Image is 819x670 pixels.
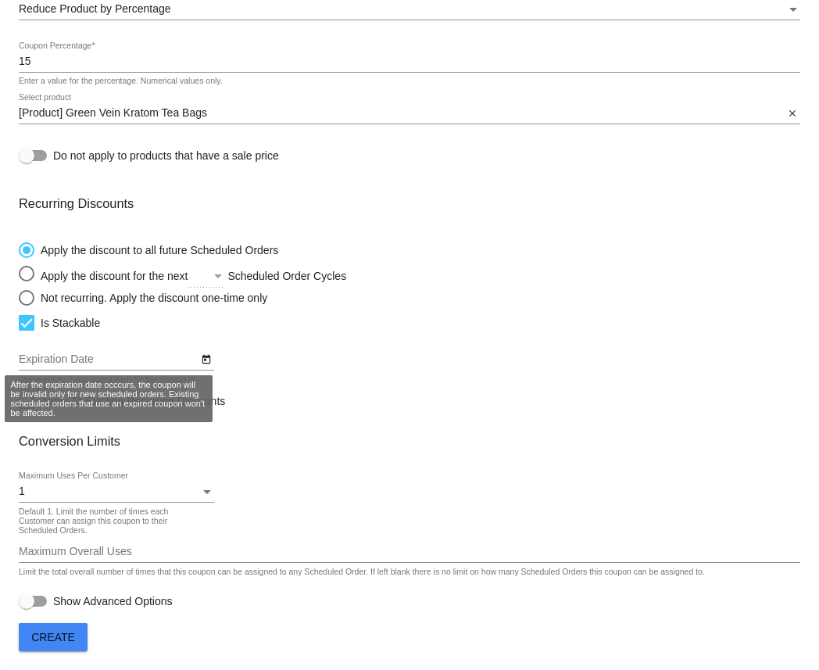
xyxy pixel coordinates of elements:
div: Limit the total overall number of times that this coupon can be assigned to any Scheduled Order. ... [19,568,705,577]
mat-select: Discount Type [19,3,800,16]
h3: Recurring Discounts [19,196,800,211]
div: Default 1. Limit the number of times each Customer can assign this coupon to their Scheduled Orders. [19,507,206,535]
div: Leave empty if you do not wish for the coupon to expire. [19,375,206,394]
h3: Conversion Limits [19,434,800,449]
div: Enter a value for the percentage. Numerical values only. [19,77,223,86]
span: Apply To Existing Recurring Discounts [41,392,225,410]
input: Expiration Date [19,353,198,366]
mat-radio-group: Select an option [19,235,450,306]
button: Clear [784,106,800,122]
input: Maximum Overall Uses [19,546,800,558]
span: 1 [19,485,25,497]
input: Coupon Percentage [19,56,800,68]
mat-icon: close [787,108,798,120]
div: Apply the discount to all future Scheduled Orders [34,244,278,256]
span: Reduce Product by Percentage [19,2,171,15]
span: Show Advanced Options [53,593,173,609]
div: Not recurring. Apply the discount one-time only [34,292,267,304]
button: Open calendar [198,350,214,367]
input: Select product [19,107,784,120]
div: Apply the discount for the next Scheduled Order Cycles [34,266,450,282]
span: Is Stackable [41,314,100,332]
span: Do not apply to products that have a sale price [53,148,279,163]
button: Create [19,623,88,651]
span: Create [31,631,75,643]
